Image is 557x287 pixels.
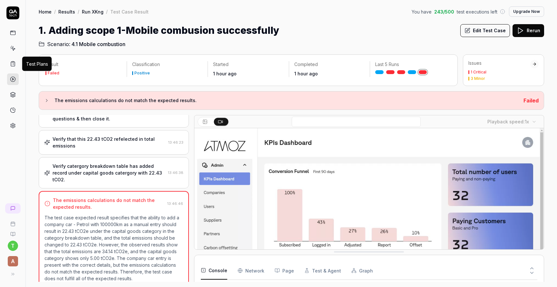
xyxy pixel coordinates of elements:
[168,140,183,145] time: 13:46:23
[3,251,23,268] button: A
[58,8,75,15] a: Results
[513,24,544,37] button: Rerun
[213,61,284,68] p: Started
[304,262,341,280] button: Test & Agent
[39,8,52,15] a: Home
[8,241,18,251] button: t
[106,8,108,15] div: /
[457,8,497,15] span: test executions left
[487,118,529,125] div: Playback speed:
[54,8,56,15] div: /
[3,226,23,237] a: Documentation
[3,216,23,226] a: Book a call with us
[351,262,373,280] button: Graph
[275,262,294,280] button: Page
[134,71,150,75] div: Positive
[45,61,122,68] p: Result
[39,23,279,38] h1: 1. Adding scope 1-Mobile combusion successfully
[471,70,486,74] div: 1 Critical
[468,60,530,66] div: Issues
[53,163,165,183] div: Verify catergory breakdown table has added record under capital goods catergory with 22.43 tCO2.
[434,8,454,15] span: 243 / 500
[471,77,485,81] div: 3 Minor
[54,97,518,104] h3: The emissions calculations do not match the expected results.
[213,71,237,76] time: 1 hour ago
[72,40,125,48] span: 4.1 Mobile combustion
[238,262,264,280] button: Network
[44,214,183,282] p: The test case expected result specifies that the ability to add a company car - Petrol with 10000...
[167,201,183,206] time: 13:46:46
[48,71,59,75] div: Failed
[26,61,48,67] div: Test Plans
[110,8,149,15] div: Test Case Result
[53,136,166,149] div: Verify that this 22.43 tCO2 refelected in total emissions
[53,197,165,210] div: The emissions calculations do not match the expected results.
[168,170,183,175] time: 13:46:38
[412,8,432,15] span: You have
[509,6,544,17] button: Upgrade Now
[132,61,203,68] p: Classification
[201,262,227,280] button: Console
[5,203,21,214] a: New conversation
[375,61,446,68] p: Last 5 Runs
[8,256,18,266] span: A
[44,97,518,104] button: The emissions calculations do not match the expected results.
[39,40,125,48] a: Scenario:4.1 Mobile combustion
[78,8,79,15] div: /
[294,61,365,68] p: Completed
[294,71,318,76] time: 1 hour ago
[82,8,103,15] a: Run XKng
[523,97,539,104] span: Failed
[46,40,70,48] span: Scenario:
[460,24,510,37] button: Edit Test Case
